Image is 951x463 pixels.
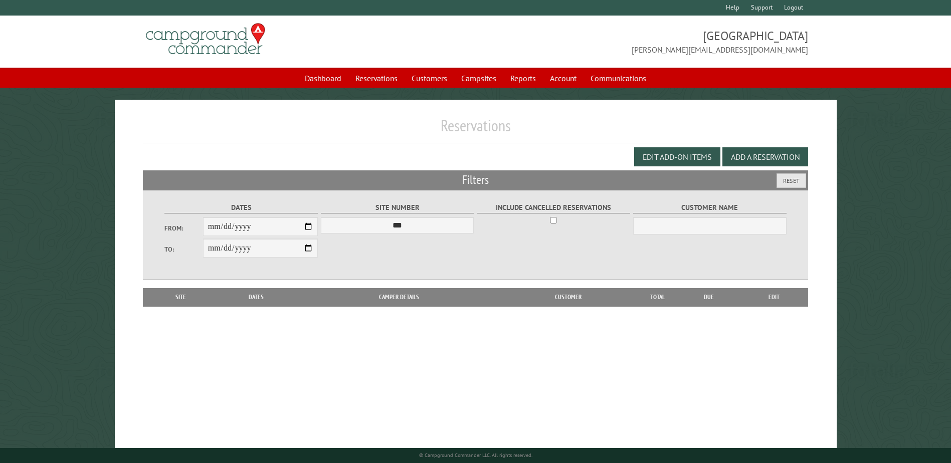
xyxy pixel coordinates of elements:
a: Communications [585,69,652,88]
h1: Reservations [143,116,808,143]
a: Reservations [349,69,404,88]
th: Customer [499,288,637,306]
th: Dates [214,288,299,306]
button: Edit Add-on Items [634,147,720,166]
label: Customer Name [633,202,786,213]
label: From: [164,223,203,233]
button: Add a Reservation [722,147,808,166]
a: Account [544,69,583,88]
th: Edit [740,288,808,306]
small: © Campground Commander LLC. All rights reserved. [419,452,532,458]
th: Camper Details [299,288,499,306]
img: Campground Commander [143,20,268,59]
th: Site [148,288,213,306]
th: Total [637,288,677,306]
a: Customers [406,69,453,88]
a: Reports [504,69,542,88]
span: [GEOGRAPHIC_DATA] [PERSON_NAME][EMAIL_ADDRESS][DOMAIN_NAME] [476,28,808,56]
label: Dates [164,202,317,213]
label: Include Cancelled Reservations [477,202,630,213]
label: To: [164,245,203,254]
label: Site Number [321,202,474,213]
a: Campsites [455,69,502,88]
h2: Filters [143,170,808,189]
a: Dashboard [299,69,347,88]
th: Due [677,288,740,306]
button: Reset [777,173,806,188]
